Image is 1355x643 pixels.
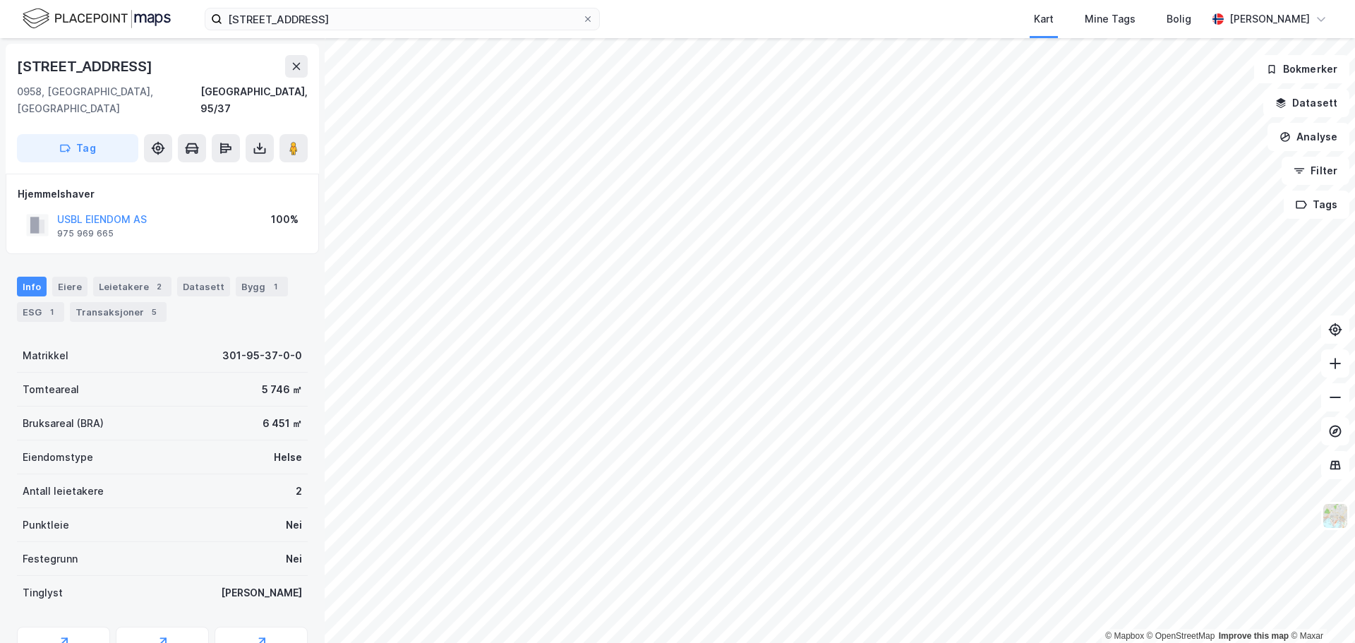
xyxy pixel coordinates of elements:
[1322,503,1349,529] img: Z
[1167,11,1191,28] div: Bolig
[200,83,308,117] div: [GEOGRAPHIC_DATA], 95/37
[1284,575,1355,643] div: Kontrollprogram for chat
[263,415,302,432] div: 6 451 ㎡
[1219,631,1289,641] a: Improve this map
[1282,157,1349,185] button: Filter
[23,584,63,601] div: Tinglyst
[52,277,88,296] div: Eiere
[1284,575,1355,643] iframe: Chat Widget
[23,449,93,466] div: Eiendomstype
[23,6,171,31] img: logo.f888ab2527a4732fd821a326f86c7f29.svg
[286,551,302,567] div: Nei
[23,551,78,567] div: Festegrunn
[152,280,166,294] div: 2
[296,483,302,500] div: 2
[222,347,302,364] div: 301-95-37-0-0
[236,277,288,296] div: Bygg
[271,211,299,228] div: 100%
[44,305,59,319] div: 1
[17,134,138,162] button: Tag
[222,8,582,30] input: Søk på adresse, matrikkel, gårdeiere, leietakere eller personer
[93,277,171,296] div: Leietakere
[177,277,230,296] div: Datasett
[70,302,167,322] div: Transaksjoner
[1085,11,1136,28] div: Mine Tags
[1267,123,1349,151] button: Analyse
[17,277,47,296] div: Info
[1105,631,1144,641] a: Mapbox
[274,449,302,466] div: Helse
[286,517,302,534] div: Nei
[23,381,79,398] div: Tomteareal
[17,302,64,322] div: ESG
[1284,191,1349,219] button: Tags
[1229,11,1310,28] div: [PERSON_NAME]
[1263,89,1349,117] button: Datasett
[268,280,282,294] div: 1
[17,83,200,117] div: 0958, [GEOGRAPHIC_DATA], [GEOGRAPHIC_DATA]
[1254,55,1349,83] button: Bokmerker
[23,517,69,534] div: Punktleie
[18,186,307,203] div: Hjemmelshaver
[147,305,161,319] div: 5
[262,381,302,398] div: 5 746 ㎡
[1034,11,1054,28] div: Kart
[23,483,104,500] div: Antall leietakere
[1147,631,1215,641] a: OpenStreetMap
[17,55,155,78] div: [STREET_ADDRESS]
[23,347,68,364] div: Matrikkel
[57,228,114,239] div: 975 969 665
[221,584,302,601] div: [PERSON_NAME]
[23,415,104,432] div: Bruksareal (BRA)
